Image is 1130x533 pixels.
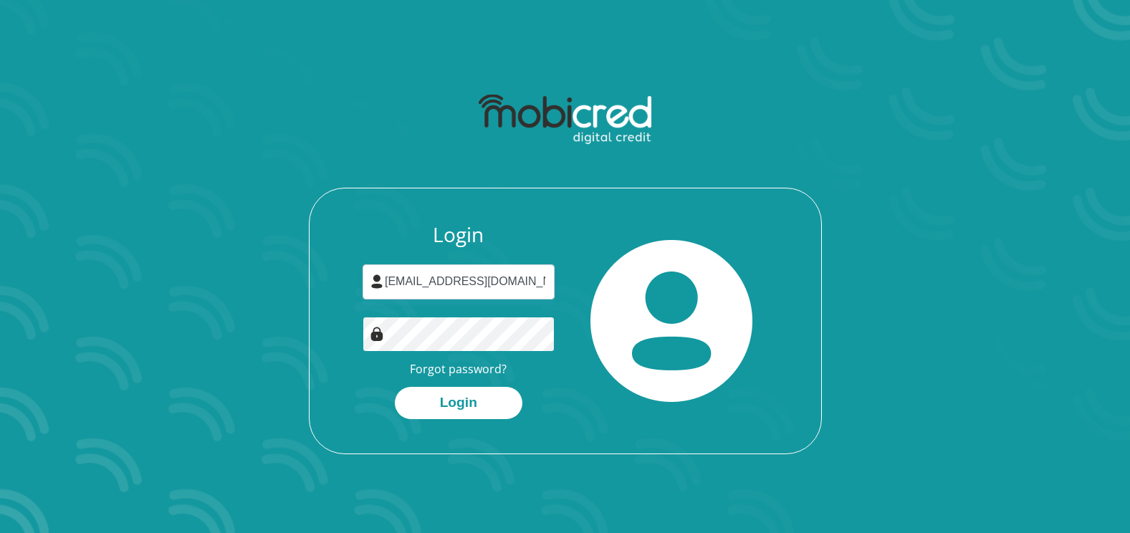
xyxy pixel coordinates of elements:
[363,223,555,247] h3: Login
[363,264,555,299] input: Username
[370,327,384,341] img: Image
[479,95,651,145] img: mobicred logo
[370,274,384,289] img: user-icon image
[395,387,522,419] button: Login
[410,361,507,377] a: Forgot password?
